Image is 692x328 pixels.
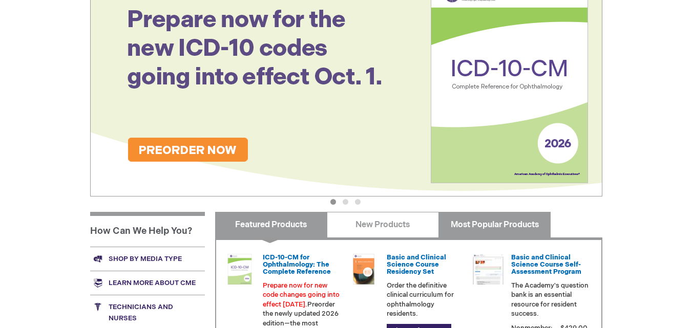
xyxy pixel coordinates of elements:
[511,281,589,319] p: The Academy's question bank is an essential resource for resident success.
[327,212,439,237] a: New Products
[215,212,327,237] a: Featured Products
[387,281,465,319] p: Order the definitive clinical curriculum for ophthalmology residents.
[511,253,581,276] a: Basic and Clinical Science Course Self-Assessment Program
[90,247,205,271] a: Shop by media type
[348,254,379,285] img: 02850963u_47.png
[263,281,340,309] font: Prepare now for new code changes going into effect [DATE].
[90,212,205,247] h1: How Can We Help You?
[387,253,446,276] a: Basic and Clinical Science Course Residency Set
[355,199,361,205] button: 3 of 3
[473,254,504,285] img: bcscself_20.jpg
[90,271,205,295] a: Learn more about CME
[343,199,348,205] button: 2 of 3
[224,254,255,285] img: 0120008u_42.png
[438,212,551,237] a: Most Popular Products
[263,253,331,276] a: ICD-10-CM for Ophthalmology: The Complete Reference
[330,199,336,205] button: 1 of 3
